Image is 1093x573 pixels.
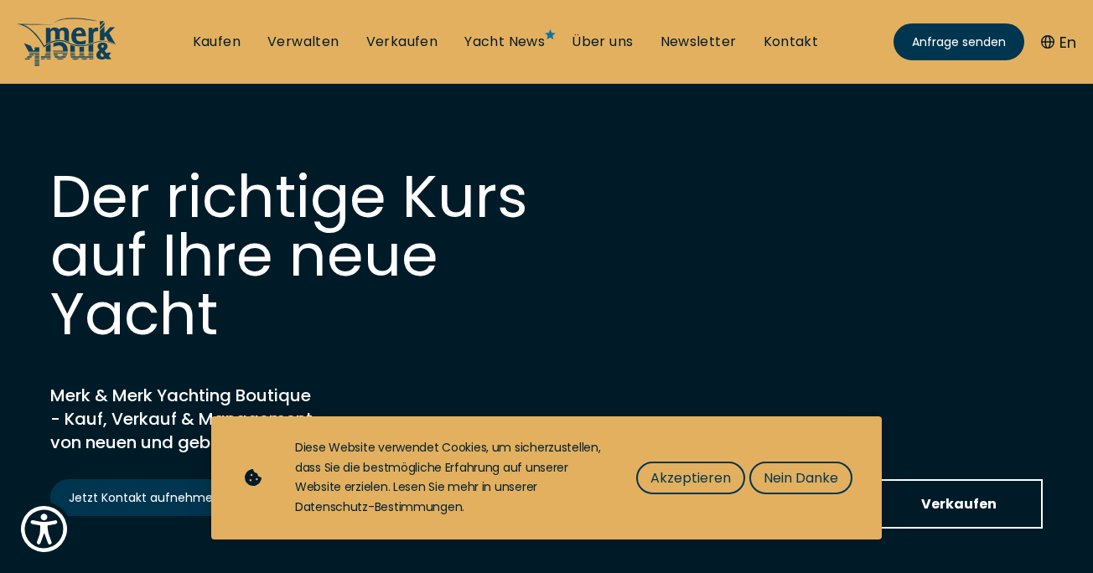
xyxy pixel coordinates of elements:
a: Verwalten [267,33,339,51]
span: Verkaufen [921,493,997,514]
a: Newsletter [660,33,737,51]
button: Akzeptieren [636,462,745,494]
a: Verkaufen [366,33,438,51]
a: Verkaufen [875,479,1043,529]
span: Anfrage senden [912,34,1006,51]
div: Diese Website verwendet Cookies, um sicherzustellen, dass Sie die bestmögliche Erfahrung auf unse... [295,438,603,518]
h1: Der richtige Kurs auf Ihre neue Yacht [50,168,553,343]
button: Show Accessibility Preferences [17,502,71,556]
a: Yacht News [464,33,545,51]
button: Nein Danke [749,462,852,494]
a: Kontakt [764,33,819,51]
span: Nein Danke [764,467,838,488]
button: En [1041,31,1076,54]
a: Kaufen [193,33,241,51]
h2: Merk & Merk Yachting Boutique - Kauf, Verkauf & Management von neuen und gebrauchten Luxusyachten [50,384,469,454]
a: Über uns [572,33,633,51]
a: Jetzt Kontakt aufnehmen! [50,479,264,516]
a: Datenschutz-Bestimmungen [295,498,462,515]
span: Jetzt Kontakt aufnehmen! [69,489,246,507]
span: Akzeptieren [650,467,731,488]
a: Anfrage senden [894,23,1024,60]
